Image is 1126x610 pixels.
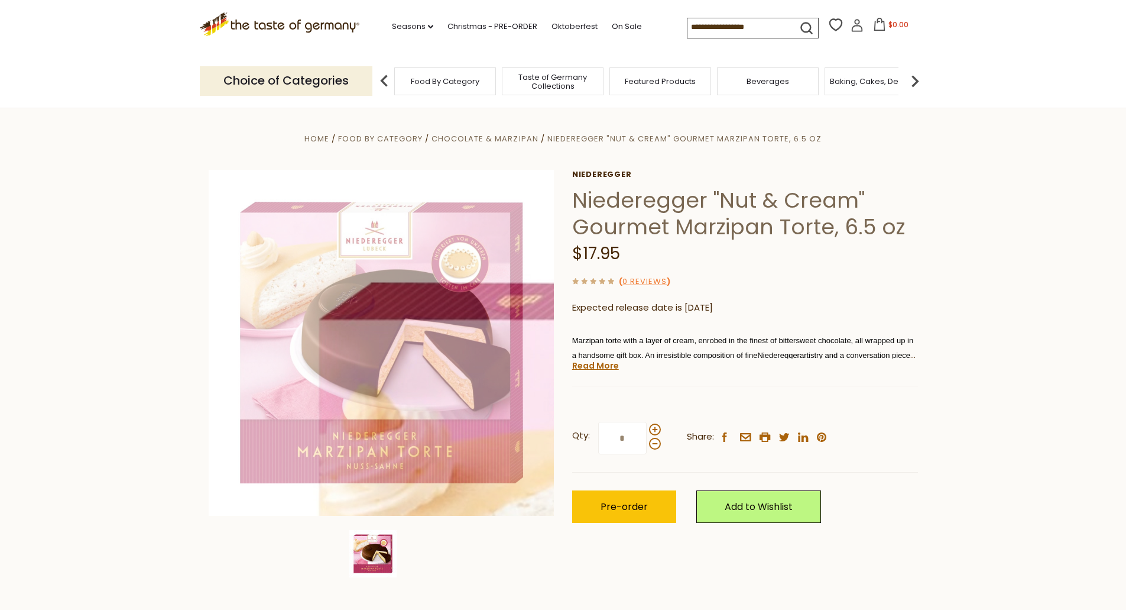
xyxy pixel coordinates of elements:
[622,276,667,288] a: 0 Reviews
[447,20,537,33] a: Christmas - PRE-ORDER
[209,170,554,516] img: Niederegger Nut & Cream Marzipan Torte
[200,66,372,95] p: Choice of Categories
[572,170,918,179] a: Niederegger
[757,351,800,360] span: Niederegger
[747,77,789,86] a: Beverages
[304,133,329,144] a: Home
[505,73,600,91] a: Taste of Germany Collections
[431,133,538,144] a: Chocolate & Marzipan
[572,360,619,372] a: Read More
[888,20,908,30] span: $0.00
[572,187,918,240] h1: Niederegger "Nut & Cream" Gourmet Marzipan Torte, 6.5 oz
[572,242,620,265] span: $17.95
[696,490,821,523] a: Add to Wishlist
[411,77,479,86] a: Food By Category
[866,18,916,35] button: $0.00
[572,490,676,523] button: Pre-order
[619,276,670,287] span: ( )
[349,530,397,577] img: Niederegger Nut & Cream Marzipan Torte
[392,20,433,33] a: Seasons
[601,500,648,514] span: Pre-order
[598,422,647,454] input: Qty:
[372,69,396,93] img: previous arrow
[625,77,696,86] a: Featured Products
[547,133,822,144] a: Niederegger "Nut & Cream" Gourmet Marzipan Torte, 6.5 oz
[687,430,714,444] span: Share:
[572,301,918,315] p: Expected release date is [DATE]
[338,133,423,144] a: Food By Category
[572,428,590,443] strong: Qty:
[830,77,921,86] a: Baking, Cakes, Desserts
[572,336,913,360] span: Marzipan torte with a layer of cream, enrobed in the finest of bittersweet chocolate, all wrapped...
[903,69,927,93] img: next arrow
[612,20,642,33] a: On Sale
[551,20,598,33] a: Oktoberfest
